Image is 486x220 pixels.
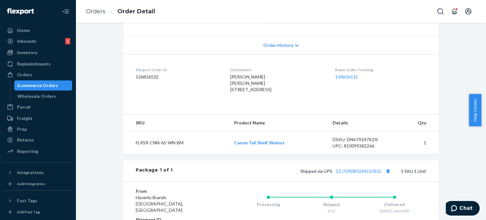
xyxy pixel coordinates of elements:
a: Home [4,25,72,35]
div: Integrations [17,169,44,176]
div: Freight [17,115,33,122]
th: Product Name [229,115,327,131]
dd: 136836532 [136,74,220,80]
button: Open notifications [448,5,461,18]
div: Add Integration [17,181,45,186]
div: Package 1 of 1 [136,167,173,175]
iframe: Opens a widget where you can chat to one of our agents [446,201,480,217]
div: 9/17 [300,208,363,214]
div: Reporting [17,148,38,154]
a: Prep [4,124,72,134]
a: Freight [4,113,72,123]
a: 1ZJ72R080334225832 [336,168,381,174]
dt: Buyer Order Tracking [335,67,426,72]
div: Ecommerce Orders [17,82,58,89]
button: Integrations [4,167,72,178]
a: Inventory [4,47,72,58]
span: Havenly Brands [GEOGRAPHIC_DATA], [GEOGRAPHIC_DATA] [136,195,183,213]
a: Reporting [4,146,72,156]
a: Parcel [4,102,72,112]
td: 1 [397,131,439,154]
dt: From [136,188,211,194]
div: Shipped [300,201,363,208]
div: Add Fast Tag [17,209,40,215]
div: Parcel [17,104,30,110]
td: FLRSR-CNN-6S-WN-BM [123,131,229,154]
div: Orders [17,72,32,78]
a: 136836532 [335,74,358,79]
div: Fast Tags [17,198,37,204]
div: UPC: 810099382266 [333,143,392,149]
span: Order History [263,42,293,48]
a: Add Fast Tag [4,208,72,216]
div: 1 [65,38,70,44]
span: [PERSON_NAME] [PERSON_NAME] [STREET_ADDRESS] [230,74,271,92]
button: Copy tracking number [384,167,392,175]
button: Close Navigation [59,5,72,18]
div: Inbounds [17,38,36,44]
div: Prep [17,126,27,132]
button: Fast Tags [4,196,72,206]
a: Order Detail [117,8,155,15]
span: Shipped via UPS [300,168,392,174]
div: Replenishments [17,61,51,67]
ol: breadcrumbs [81,2,160,21]
th: Details [327,115,397,131]
div: Delivered [363,201,426,208]
a: Add Integration [4,180,72,188]
a: Returns [4,135,72,145]
div: DSKU: DNK79247KZK [333,136,392,143]
div: Inventory [17,49,37,56]
a: Orders [86,8,105,15]
div: Returns [17,137,34,143]
div: Processing [237,201,300,208]
th: SKU [123,115,229,131]
dt: Destination [230,67,325,72]
a: Ecommerce Orders [14,80,72,91]
dt: Flexport Order ID [136,67,220,72]
button: Open Search Box [434,5,447,18]
th: Qty [397,115,439,131]
button: Help Center [469,94,481,126]
a: Inbounds1 [4,36,72,46]
a: Replenishments [4,59,72,69]
div: [DATE] 10am PDT [363,208,426,214]
a: Wholesale Orders [14,91,72,101]
a: Orders [4,70,72,80]
button: Open account menu [462,5,475,18]
div: Home [17,27,30,34]
div: 1 SKU 1 Unit [173,167,426,175]
a: Canon Tall Shelf, Walnut [234,140,285,145]
div: Wholesale Orders [17,93,56,99]
img: Flexport logo [7,8,34,15]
